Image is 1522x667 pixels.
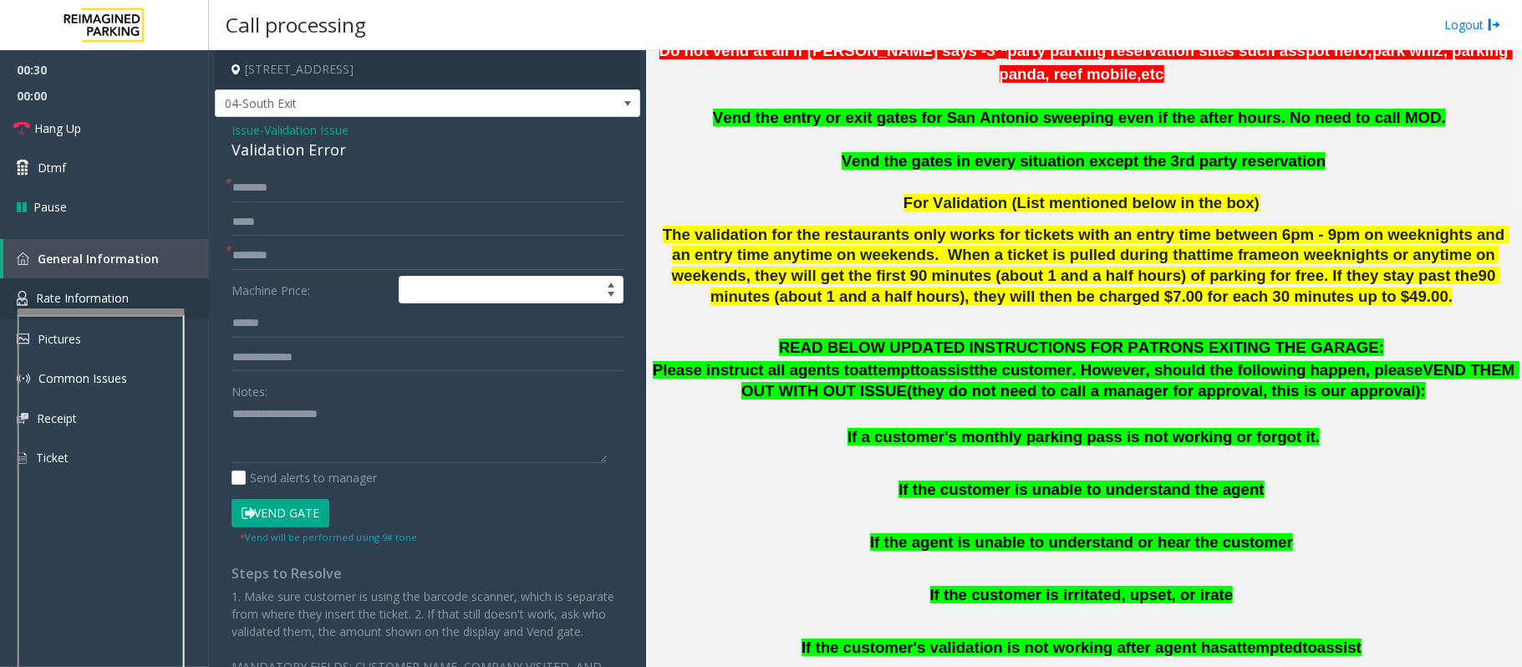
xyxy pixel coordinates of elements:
img: 'icon' [17,291,28,306]
span: Increase value [599,277,623,290]
span: (they do not need to call a manager for approval, this is our approval): [907,382,1426,400]
span: Validation Issue [264,121,349,139]
span: 04-South Exit [216,90,555,117]
span: to [915,361,930,379]
span: Decrease value [599,290,623,303]
span: to [1303,639,1318,656]
span: park whiz [1372,42,1443,59]
span: assist [930,361,975,379]
span: Hang Up [34,120,81,137]
span: VEND THEM OUT WITH OUT ISSUE [741,361,1519,400]
span: party parking reservation sites such as [1007,42,1296,59]
span: 3 [986,42,995,59]
span: Issue [232,121,260,139]
span: Do not vend at all if [PERSON_NAME] says - [659,42,987,59]
span: For Validation (List mentioned below in the box) [904,194,1260,211]
span: If the customer's validation is not working after agent has [802,639,1228,656]
span: attempt [859,361,915,379]
span: Dtmf [38,159,66,176]
span: If the customer is irritated, upset, or irate [930,586,1234,603]
img: logout [1488,16,1501,33]
b: Vend the gates in every situation except the 3rd party reservation [842,152,1326,170]
span: Vend the entry or exit gates for San Antonio sweeping even if the after hours. No need to call MOD. [713,109,1446,126]
span: Please instruct all agents to [653,361,859,379]
span: If the customer is unable to understand the agent [898,481,1264,498]
img: 'icon' [17,252,29,265]
span: Pause [33,198,67,216]
button: Vend Gate [232,499,329,527]
span: etc [1142,65,1164,83]
h4: [STREET_ADDRESS] [215,50,640,89]
label: Machine Price: [227,276,394,304]
label: Send alerts to manager [232,469,377,486]
span: The validation for the restaurants only works for tickets with an entry time between 6pm - 9pm on... [663,226,1509,264]
a: General Information [3,239,209,278]
span: attempted [1228,639,1302,656]
p: 1. Make sure customer is using the barcode scanner, which is separate from where they insert the ... [232,588,624,640]
span: , [1368,42,1372,59]
span: If the agent is unable to understand or hear the customer [870,533,1293,551]
span: - [260,122,349,138]
span: If a customer's monthly parking pass is not working or forgot it. [848,428,1320,446]
label: Notes: [232,377,267,400]
h4: Steps to Resolve [232,566,624,582]
span: Rate Information [36,290,129,306]
h3: Call processing [217,4,374,45]
small: Vend will be performed using 9# tone [240,531,417,543]
div: Validation Error [232,139,624,161]
span: spot hero [1297,42,1368,59]
a: Logout [1444,16,1501,33]
span: assist [1317,639,1362,656]
span: READ BELOW UPDATED INSTRUCTIONS FOR PATRONS EXITING THE GARAGE: [779,339,1385,356]
span: General Information [38,251,159,267]
span: time frame [1202,246,1280,263]
span: , they will then be charged $7.00 for each 30 minutes up to $49.00. [965,288,1453,305]
span: the customer. However, should the following happen, please [975,361,1423,379]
